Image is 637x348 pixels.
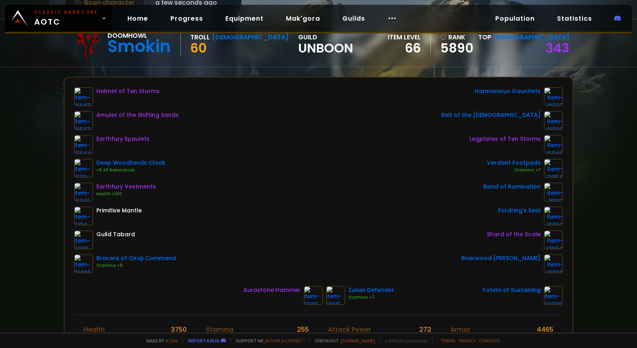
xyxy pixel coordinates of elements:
div: Bracers of Qiraji Command [96,254,176,262]
div: Health [84,325,105,334]
div: [DEMOGRAPHIC_DATA] [212,32,289,42]
span: v. d752d5 - production [380,338,428,344]
div: Armor [450,325,470,334]
a: [DOMAIN_NAME] [340,338,375,344]
a: Classic HardcoreAOTC [5,5,111,32]
img: item-12930 [544,254,563,273]
img: item-6134 [74,206,93,226]
div: Band of Rumination [483,183,541,191]
img: item-19121 [74,159,93,178]
a: Guilds [336,10,371,27]
a: Home [121,10,154,27]
img: item-17064 [544,230,563,249]
div: 255 [297,325,309,334]
div: Top [478,32,569,42]
div: 66 [388,42,421,54]
img: item-13954 [544,159,563,178]
div: guild [298,32,353,54]
a: Report a bug [188,338,219,344]
div: Amulet of the Shifting Sands [96,111,179,119]
img: item-19915 [326,286,345,305]
span: Made by [142,338,178,344]
div: Stamina +7 [348,294,394,301]
div: Deep Woodlands Cloak [96,159,166,167]
img: item-21507 [74,111,93,130]
div: Earthfury Vestments [96,183,156,191]
a: Statistics [551,10,598,27]
div: Primitive Mantle [96,206,142,215]
img: item-23200 [544,286,563,305]
img: item-21500 [544,111,563,130]
div: 4465 [537,325,553,334]
div: Guild Tabard [96,230,135,239]
img: item-16844 [74,135,93,154]
div: Zulian Defender [348,286,394,294]
div: +5 All Resistances [96,167,166,173]
img: item-18103 [544,183,563,202]
a: a fan [166,338,178,344]
a: 343 [546,39,569,57]
img: item-16841 [74,183,93,202]
span: Support me, [231,338,305,344]
a: Progress [164,10,209,27]
span: [DEMOGRAPHIC_DATA] [493,33,569,42]
div: item level [388,32,421,42]
div: Stamina [206,325,233,334]
div: Smokin [107,41,171,52]
a: 5890 [440,42,473,54]
div: Troll [190,32,210,42]
div: Verdant Footpads [487,159,541,167]
img: item-16946 [544,135,563,154]
a: Buy me a coffee [266,338,305,344]
div: Fordring's Seal [498,206,541,215]
a: Privacy [459,338,476,344]
div: Health +100 [96,191,156,197]
div: Earthfury Epaulets [96,135,150,143]
span: Checkout [310,338,375,344]
img: item-21496 [74,254,93,273]
a: Equipment [219,10,270,27]
img: item-5976 [74,230,93,249]
a: Terms [441,338,455,344]
div: 3750 [171,325,187,334]
small: Classic Hardcore [34,9,98,16]
div: Stamina +9 [96,262,176,269]
a: Mak'gora [279,10,326,27]
a: Consent [479,338,500,344]
div: Harmonious Gauntlets [475,87,541,95]
div: Briarwood [PERSON_NAME] [461,254,541,262]
div: Helmet of Ten Storms [96,87,160,95]
img: item-16947 [74,87,93,106]
div: Belt of the [DEMOGRAPHIC_DATA] [441,111,541,119]
img: item-16058 [544,206,563,226]
span: Unboon [298,42,353,54]
img: item-18527 [544,87,563,106]
div: rank [440,32,473,42]
img: item-17105 [304,286,323,305]
div: Attack Power [328,325,371,334]
div: Aurastone Hammer [243,286,301,294]
div: Legplates of Ten Storms [469,135,541,143]
span: 60 [190,39,207,57]
div: Doomhowl [107,31,171,41]
div: Shard of the Scale [487,230,541,239]
div: Stamina +7 [487,167,541,173]
a: Population [489,10,541,27]
div: Totem of Sustaining [482,286,541,294]
div: 272 [419,325,431,334]
span: AOTC [34,9,98,28]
